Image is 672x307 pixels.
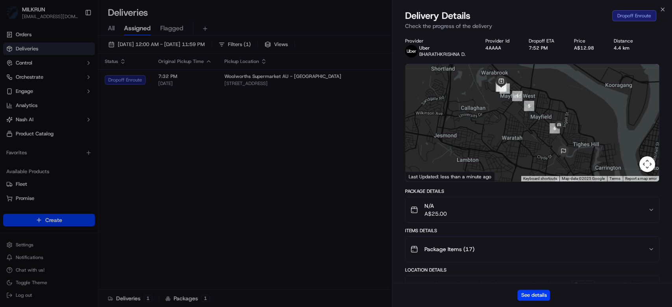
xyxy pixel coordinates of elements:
span: 1753 [580,282,592,288]
div: A$12.98 [574,45,601,51]
a: Report a map error [625,176,657,181]
p: Uber [419,45,466,51]
div: Items Details [405,227,659,234]
button: Keyboard shortcuts [523,176,557,181]
div: Package Details [405,188,659,194]
span: BHARATHKRISHNA D. [419,51,466,57]
button: 4AAAA [485,45,501,51]
div: 6 [550,123,560,133]
a: Terms (opens in new tab) [609,176,620,181]
span: Delivery Details [405,9,470,22]
button: See details [517,290,550,301]
button: Package Items (17) [405,237,659,262]
div: 4 [500,83,510,94]
button: N/AA$25.00 [405,197,659,222]
div: Distance [614,38,640,44]
img: Google [407,171,433,181]
span: Package Items ( 17 ) [424,245,474,253]
span: A$25.00 [424,210,447,218]
div: 1 [512,91,522,101]
span: Woolworths Supermarket AU - Warabrook Store Manager [424,281,569,289]
div: Last Updated: less than a minute ago [405,172,495,181]
a: Open this area in Google Maps (opens a new window) [407,171,433,181]
div: Dropoff ETA [529,38,561,44]
button: Map camera controls [639,156,655,172]
img: uber-new-logo.jpeg [405,45,418,57]
span: 7:32 PM [624,281,645,289]
div: Price [574,38,601,44]
div: 7:52 PM [529,45,561,51]
div: Provider Id [485,38,516,44]
div: Location Details [405,267,659,273]
span: Map data ©2025 Google [562,176,605,181]
button: Woolworths Supermarket AU - Warabrook Store Manager17537:32 PM [405,276,659,302]
div: 4.4 km [614,45,640,51]
p: Check the progress of the delivery [405,22,659,30]
span: N/A [424,202,447,210]
div: Provider [405,38,473,44]
div: 5 [524,101,534,111]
